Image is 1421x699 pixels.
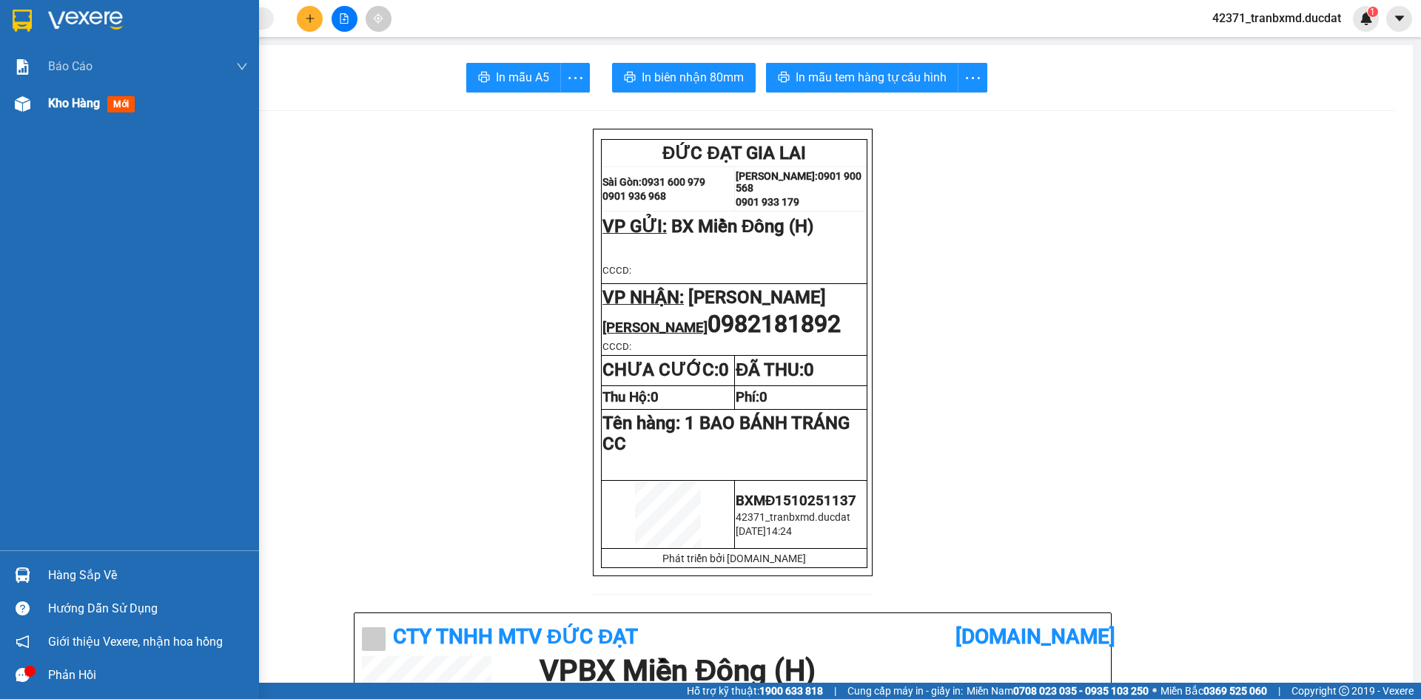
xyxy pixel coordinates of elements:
[1200,9,1353,27] span: 42371_tranbxmd.ducdat
[48,96,100,110] span: Kho hàng
[1278,683,1280,699] span: |
[15,567,30,583] img: warehouse-icon
[602,287,684,308] span: VP NHẬN:
[1339,686,1349,696] span: copyright
[958,69,987,87] span: more
[373,13,383,24] span: aim
[651,389,659,405] span: 0
[561,69,589,87] span: more
[15,59,30,75] img: solution-icon
[766,525,792,537] span: 14:24
[48,632,223,651] span: Giới thiệu Vexere, nhận hoa hồng
[478,71,490,85] span: printer
[15,96,30,112] img: warehouse-icon
[560,63,590,92] button: more
[602,389,659,405] strong: Thu Hộ:
[602,265,631,276] span: CCCD:
[796,68,947,87] span: In mẫu tem hàng tự cấu hình
[602,216,667,237] span: VP GỬI:
[16,635,30,649] span: notification
[602,413,850,454] span: 1 BAO BÁNH TRÁNG CC
[602,341,631,352] span: CCCD:
[48,57,93,75] span: Báo cáo
[48,598,248,620] div: Hướng dẫn sử dụng
[48,664,248,686] div: Phản hồi
[736,196,799,208] strong: 0901 933 179
[1368,7,1378,17] sup: 1
[662,143,806,163] span: ĐỨC ĐẠT GIA LAI
[16,601,30,615] span: question-circle
[624,71,636,85] span: printer
[958,63,987,92] button: more
[736,525,766,537] span: [DATE]
[339,13,349,24] span: file-add
[766,63,958,92] button: printerIn mẫu tem hàng tự cấu hình
[1152,688,1157,694] span: ⚪️
[602,176,642,188] strong: Sài Gòn:
[393,624,638,649] b: CTy TNHH MTV ĐỨC ĐẠT
[759,685,823,697] strong: 1900 633 818
[804,359,814,380] span: 0
[736,511,850,523] span: 42371_tranbxmd.ducdat
[736,170,861,194] strong: 0901 900 568
[1360,12,1373,25] img: icon-new-feature
[496,68,549,87] span: In mẫu A5
[687,683,823,699] span: Hỗ trợ kỹ thuật:
[1370,7,1375,17] span: 1
[847,683,963,699] span: Cung cấp máy in - giấy in:
[48,564,248,587] div: Hàng sắp về
[736,493,856,509] span: BXMĐ1510251137
[955,624,1115,649] b: [DOMAIN_NAME]
[1386,6,1412,32] button: caret-down
[107,96,135,112] span: mới
[778,71,790,85] span: printer
[16,668,30,682] span: message
[642,68,744,87] span: In biên nhận 80mm
[612,63,756,92] button: printerIn biên nhận 80mm
[967,683,1149,699] span: Miền Nam
[719,359,729,380] span: 0
[736,170,818,182] strong: [PERSON_NAME]:
[332,6,357,32] button: file-add
[671,216,813,237] span: BX Miền Đông (H)
[540,656,1096,686] h1: VP BX Miền Đông (H)
[759,389,767,405] span: 0
[834,683,836,699] span: |
[1393,12,1406,25] span: caret-down
[13,10,32,32] img: logo-vxr
[1013,685,1149,697] strong: 0708 023 035 - 0935 103 250
[708,310,841,338] span: 0982181892
[1203,685,1267,697] strong: 0369 525 060
[305,13,315,24] span: plus
[366,6,392,32] button: aim
[297,6,323,32] button: plus
[602,413,850,454] span: Tên hàng:
[602,190,666,202] strong: 0901 936 968
[466,63,561,92] button: printerIn mẫu A5
[736,389,767,405] strong: Phí:
[1160,683,1267,699] span: Miền Bắc
[736,359,814,380] strong: ĐÃ THU:
[602,549,867,568] td: Phát triển bởi [DOMAIN_NAME]
[688,287,826,308] span: [PERSON_NAME]
[236,61,248,72] span: down
[602,359,729,380] strong: CHƯA CƯỚC:
[642,176,705,188] strong: 0931 600 979
[602,320,708,336] span: [PERSON_NAME]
